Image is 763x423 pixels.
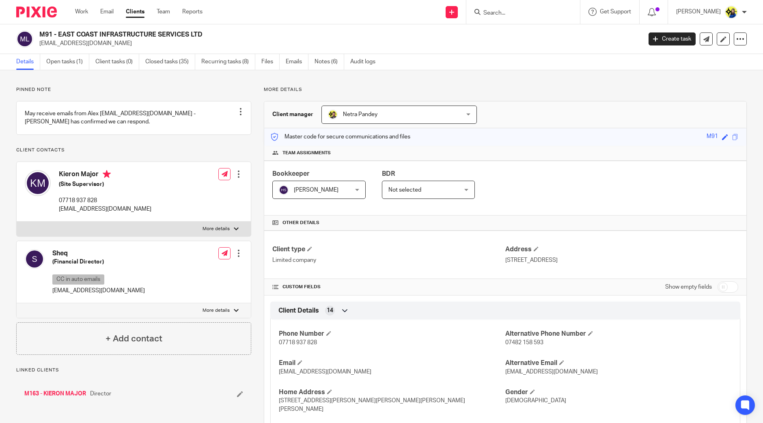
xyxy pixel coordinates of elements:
a: Details [16,54,40,70]
h4: Address [505,245,738,254]
h5: (Financial Director) [52,258,145,266]
p: More details [203,307,230,314]
span: [PERSON_NAME] [294,187,338,193]
p: Pinned note [16,86,251,93]
h4: Kieron Major [59,170,151,180]
img: svg%3E [16,30,33,47]
a: Emails [286,54,308,70]
span: 07718 937 828 [279,340,317,345]
span: Client Details [278,306,319,315]
a: Reports [182,8,203,16]
img: svg%3E [25,170,51,196]
a: Client tasks (0) [95,54,139,70]
h4: Home Address [279,388,505,397]
a: Email [100,8,114,16]
p: Limited company [272,256,505,264]
h4: Alternative Email [505,359,732,367]
h4: Gender [505,388,732,397]
h4: Sheq [52,249,145,258]
h4: Client type [272,245,505,254]
a: Work [75,8,88,16]
span: Netra Pandey [343,112,377,117]
img: Bobo-Starbridge%201.jpg [725,6,738,19]
span: [STREET_ADDRESS][PERSON_NAME][PERSON_NAME][PERSON_NAME][PERSON_NAME] [279,398,465,412]
span: 14 [327,306,333,315]
h4: CUSTOM FIELDS [272,284,505,290]
p: Client contacts [16,147,251,153]
span: [EMAIL_ADDRESS][DOMAIN_NAME] [279,369,371,375]
span: Not selected [388,187,421,193]
a: Clients [126,8,144,16]
h4: Alternative Phone Number [505,330,732,338]
span: [EMAIL_ADDRESS][DOMAIN_NAME] [505,369,598,375]
p: [EMAIL_ADDRESS][DOMAIN_NAME] [52,287,145,295]
p: [EMAIL_ADDRESS][DOMAIN_NAME] [39,39,636,47]
img: Netra-New-Starbridge-Yellow.jpg [328,110,338,119]
img: svg%3E [25,249,44,269]
a: M163 - KIERON MAJOR [24,390,86,398]
label: Show empty fields [665,283,712,291]
h2: M91 - EAST COAST INFRASTRUCTURE SERVICES LTD [39,30,517,39]
span: 07482 158 593 [505,340,543,345]
span: Team assignments [282,150,331,156]
a: Recurring tasks (8) [201,54,255,70]
p: More details [203,226,230,232]
p: [STREET_ADDRESS] [505,256,738,264]
a: Open tasks (1) [46,54,89,70]
p: Master code for secure communications and files [270,133,410,141]
h4: Email [279,359,505,367]
p: [EMAIL_ADDRESS][DOMAIN_NAME] [59,205,151,213]
p: [PERSON_NAME] [676,8,721,16]
img: Pixie [16,6,57,17]
p: 07718 937 828 [59,196,151,205]
span: Other details [282,220,319,226]
img: svg%3E [279,185,289,195]
a: Create task [649,32,696,45]
h5: (Site Supervisor) [59,180,151,188]
h4: Phone Number [279,330,505,338]
p: More details [264,86,747,93]
a: Files [261,54,280,70]
a: Notes (6) [315,54,344,70]
div: M91 [707,132,718,142]
span: [DEMOGRAPHIC_DATA] [505,398,566,404]
h3: Client manager [272,110,313,119]
a: Team [157,8,170,16]
p: Linked clients [16,367,251,373]
input: Search [483,10,556,17]
i: Primary [103,170,111,178]
h4: + Add contact [106,332,162,345]
a: Closed tasks (35) [145,54,195,70]
span: Bookkeeper [272,170,310,177]
a: Audit logs [350,54,381,70]
p: CC in auto emails [52,274,104,285]
span: BDR [382,170,395,177]
span: Director [90,390,111,398]
span: Get Support [600,9,631,15]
